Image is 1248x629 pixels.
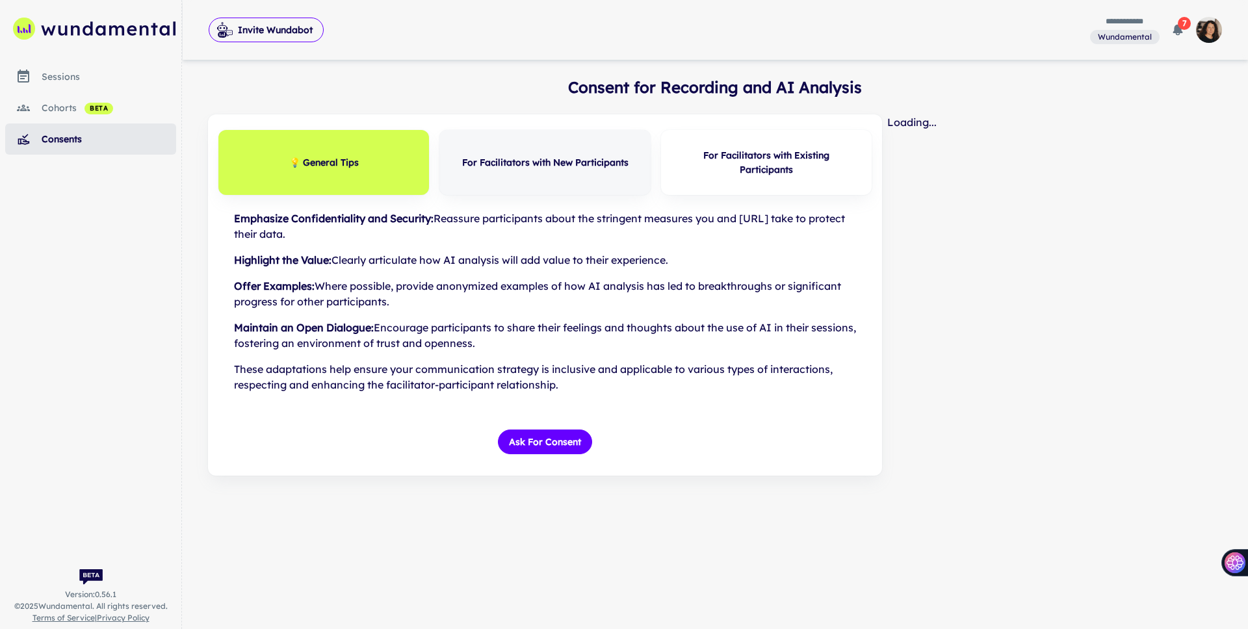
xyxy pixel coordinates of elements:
[42,101,176,115] div: cohorts
[1196,17,1222,43] img: photoURL
[234,321,374,334] b: Maintain an Open Dialogue:
[498,430,592,454] button: Ask for Consent
[5,61,176,92] a: sessions
[234,211,856,242] p: Reassure participants about the stringent measures you and [URL] take to protect their data.
[234,278,856,309] p: Where possible, provide anonymized examples of how AI analysis has led to breakthroughs or signif...
[234,253,331,266] b: Highlight the Value:
[5,123,176,155] a: consents
[32,613,95,623] a: Terms of Service
[462,155,629,170] h6: For Facilitators with New Participants
[234,212,434,225] b: Emphasize Confidentiality and Security:
[65,589,116,600] span: Version: 0.56.1
[209,17,324,43] span: Invite Wundabot to record a meeting
[234,252,856,268] p: Clearly articulate how AI analysis will add value to their experience.
[1093,31,1157,43] span: Wundamental
[32,612,149,624] span: |
[42,70,176,84] div: sessions
[234,361,856,392] p: These adaptations help ensure your communication strategy is inclusive and applicable to various ...
[1090,29,1160,45] span: You are a member of this workspace. Contact your workspace owner for assistance.
[677,148,856,177] h6: For Facilitators with Existing Participants
[84,103,113,114] span: beta
[234,279,315,292] b: Offer Examples:
[14,600,168,612] span: © 2025 Wundamental. All rights reserved.
[887,114,1222,130] p: Loading...
[289,155,359,170] h6: 💡 General Tips
[5,92,176,123] a: cohorts beta
[208,75,1222,99] h4: Consent for Recording and AI Analysis
[209,18,324,42] button: Invite Wundabot
[97,613,149,623] a: Privacy Policy
[1178,17,1191,30] span: 7
[234,320,856,351] p: Encourage participants to share their feelings and thoughts about the use of AI in their sessions...
[42,132,176,146] div: consents
[1165,17,1191,43] button: 7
